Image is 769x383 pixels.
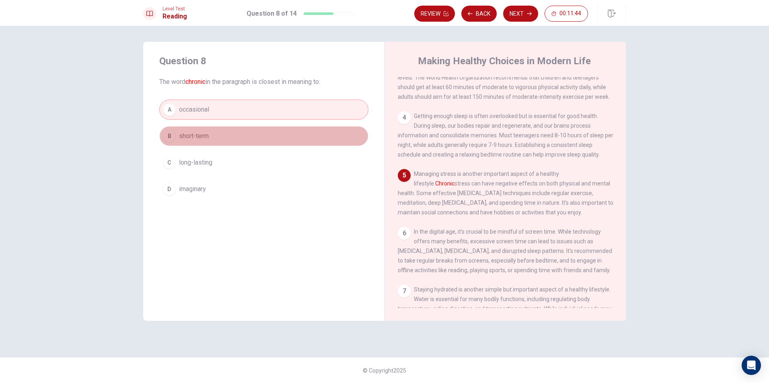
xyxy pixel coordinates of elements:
[398,227,411,240] div: 6
[179,105,209,114] span: occasional
[179,131,209,141] span: short-term
[461,6,497,22] button: Back
[398,171,613,216] span: Managing stress is another important aspect of a healthy lifestyle. stress can have negative effe...
[247,9,297,18] h1: Question 8 of 14
[159,126,368,146] button: Bshort-term
[742,356,761,375] div: Open Intercom Messenger
[363,367,406,374] span: © Copyright 2025
[398,228,612,273] span: In the digital age, it's crucial to be mindful of screen time. While technology offers many benef...
[503,6,538,22] button: Next
[398,113,613,158] span: Getting enough sleep is often overlooked but is essential for good health. During sleep, our bodi...
[545,6,588,22] button: 00:11:44
[398,111,411,124] div: 4
[418,55,591,67] h4: Making Healthy Choices in Modern Life
[414,6,455,22] button: Review
[179,158,212,167] span: long-lasting
[398,285,411,297] div: 7
[163,183,176,196] div: D
[163,103,176,116] div: A
[559,10,581,17] span: 00:11:44
[435,180,454,187] font: Chronic
[163,130,176,143] div: B
[179,184,206,194] span: imaginary
[159,55,368,67] h4: Question 8
[162,6,187,12] span: Level Test
[163,156,176,169] div: C
[159,179,368,199] button: Dimaginary
[159,77,368,87] span: The word in the paragraph is closest in meaning to:
[159,100,368,120] button: Aoccasional
[162,12,187,21] h1: Reading
[398,169,411,182] div: 5
[398,286,612,322] span: Staying hydrated is another simple but important aspect of a healthy lifestyle. Water is essentia...
[159,153,368,173] button: Clong-lasting
[185,78,206,86] font: chronic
